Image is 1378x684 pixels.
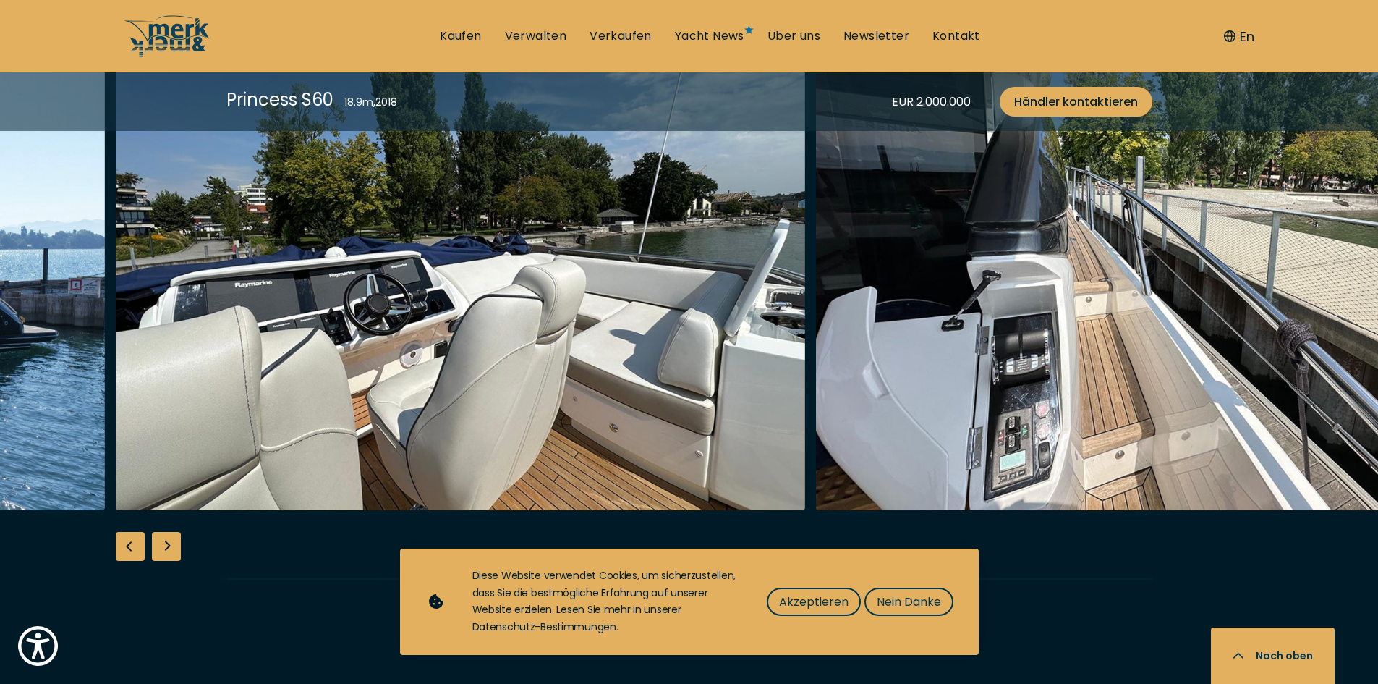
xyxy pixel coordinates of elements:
[472,620,616,634] a: Datenschutz-Bestimmungen
[1014,93,1138,111] span: Händler kontaktieren
[675,28,744,44] a: Yacht News
[440,28,481,44] a: Kaufen
[1224,27,1254,46] button: En
[116,47,805,510] img: Merk&Merk
[116,532,145,561] div: Previous slide
[344,95,397,110] div: 18.9 m , 2018
[767,28,820,44] a: Über uns
[152,532,181,561] div: Next slide
[843,28,909,44] a: Newsletter
[892,93,971,111] div: EUR 2.000.000
[590,28,652,44] a: Verkaufen
[779,593,849,611] span: Akzeptieren
[14,622,61,670] button: Show Accessibility Preferences
[472,567,738,636] div: Diese Website verwendet Cookies, um sicherzustellen, dass Sie die bestmögliche Erfahrung auf unse...
[932,28,980,44] a: Kontakt
[864,588,953,616] button: Nein Danke
[1000,87,1152,117] a: Händler kontaktieren
[505,28,567,44] a: Verwalten
[226,87,333,112] div: Princess S60
[877,593,941,611] span: Nein Danke
[767,588,861,616] button: Akzeptieren
[1211,628,1335,684] button: Nach oben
